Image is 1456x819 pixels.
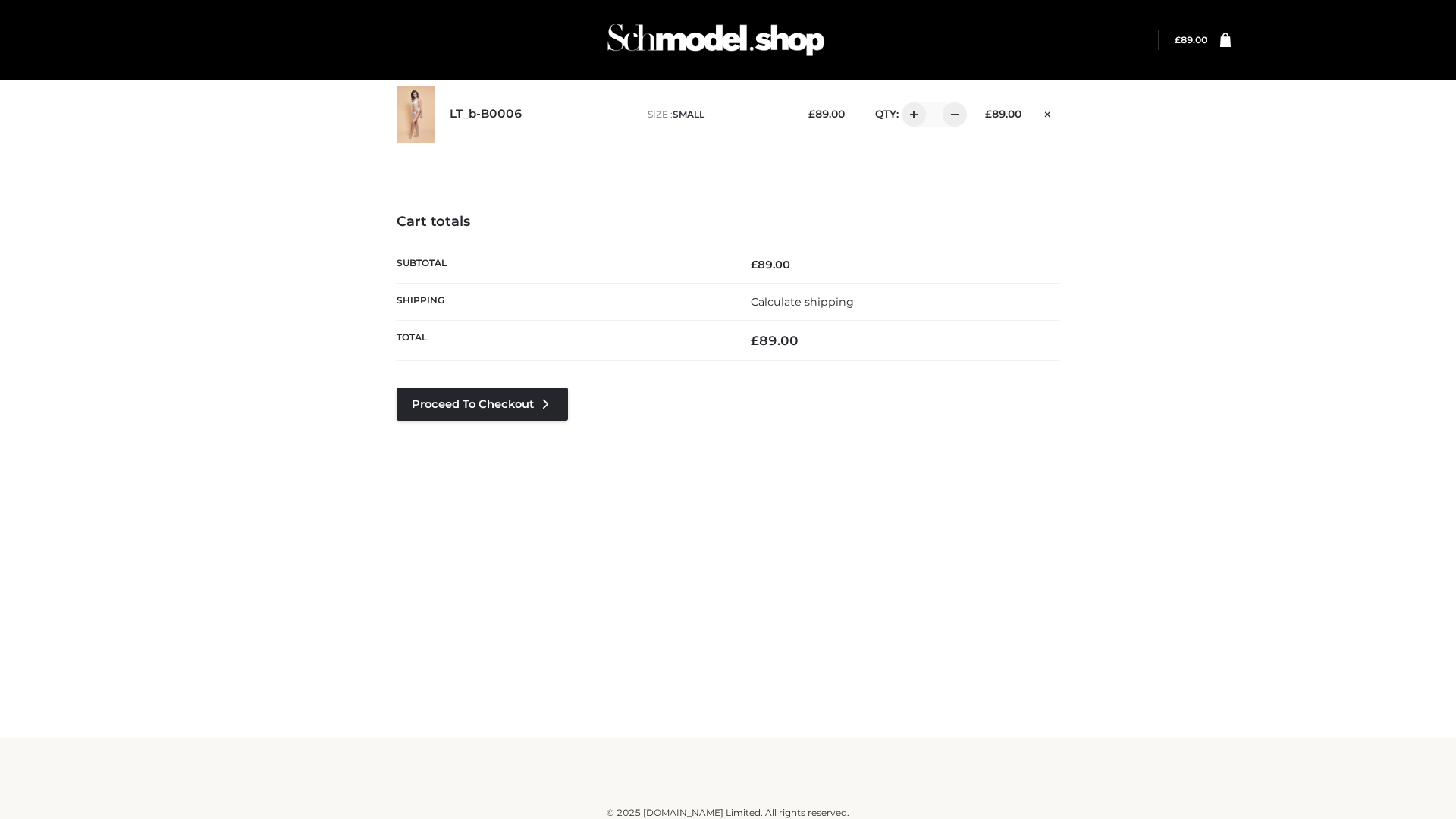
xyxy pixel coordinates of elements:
span: £ [1175,34,1181,45]
h4: Cart totals [397,214,1059,231]
th: Subtotal [397,246,728,283]
a: Proceed to Checkout [397,388,568,421]
img: Schmodel Admin 964 [602,10,830,70]
bdi: 89.00 [1175,34,1207,45]
bdi: 89.00 [985,108,1021,120]
th: Shipping [397,283,728,320]
span: SMALL [673,108,704,120]
span: £ [985,108,992,120]
bdi: 89.00 [751,258,790,271]
bdi: 89.00 [751,333,799,348]
a: £89.00 [1175,34,1207,45]
bdi: 89.00 [808,108,845,120]
p: size : [648,108,785,121]
span: £ [751,333,759,348]
span: £ [751,258,758,271]
a: Remove this item [1037,102,1059,122]
div: QTY: [860,102,962,127]
a: Calculate shipping [751,295,854,309]
span: £ [808,108,815,120]
a: LT_b-B0006 [450,107,522,121]
img: LT_b-B0006 - SMALL [397,86,435,143]
th: Total [397,321,728,361]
